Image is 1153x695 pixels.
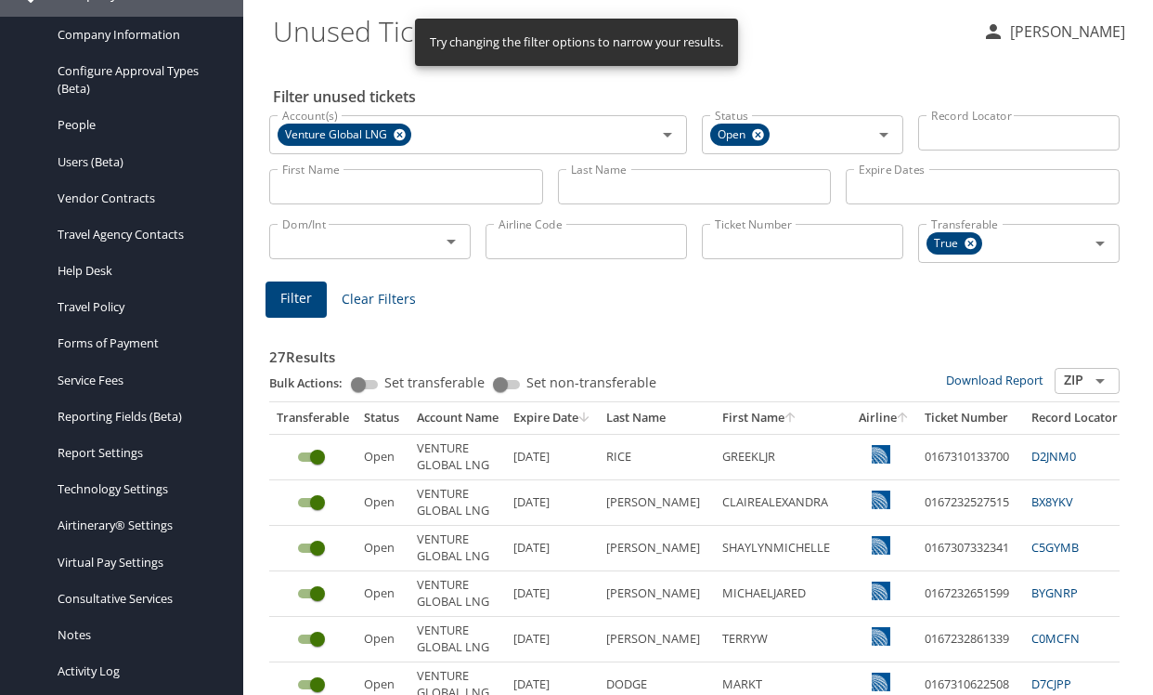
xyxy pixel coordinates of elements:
td: [DATE] [506,617,599,662]
button: Clear Filters [334,282,423,317]
th: Last Name [599,402,715,434]
th: Expire Date [506,402,599,434]
span: Consultative Services [58,590,221,608]
span: Open [710,125,757,145]
span: Virtual Pay Settings [58,554,221,571]
td: RICE [599,434,715,479]
h1: Unused Tickets [273,2,967,59]
h2: Filter unused tickets [273,82,1123,111]
p: [PERSON_NAME] [1004,20,1125,43]
td: SHAYLYNMICHELLE [715,526,851,571]
span: Clear Filters [342,288,416,311]
button: Filter [266,282,327,318]
span: Filter [280,287,312,310]
th: Ticket Number [917,402,1024,434]
td: [PERSON_NAME] [599,480,715,526]
td: 0167232527515 [917,480,1024,526]
td: [DATE] [506,434,599,479]
span: Help Desk [58,262,221,280]
span: Company Information [58,26,221,44]
a: C5GYMB [1031,539,1079,556]
div: Transferable [277,410,349,426]
td: Open [356,526,409,571]
span: Venture Global LNG [278,125,398,145]
div: Try changing the filter options to narrow your results. [430,24,723,60]
td: 0167310133700 [917,434,1024,479]
span: Configure Approval Types (Beta) [58,62,221,98]
span: Forms of Payment [58,334,221,352]
span: Service Fees [58,372,221,389]
div: Venture Global LNG [278,124,411,146]
span: Vendor Contracts [58,190,221,207]
p: Bulk Actions: [269,374,357,391]
img: United Airlines [872,536,890,555]
th: Record Locator [1024,402,1125,434]
img: United Airlines [872,582,890,600]
img: United Airlines [872,627,890,646]
td: Open [356,571,409,617]
button: Open [1087,230,1113,256]
button: sort [784,413,797,425]
td: Open [356,617,409,662]
td: TERRYW [715,617,851,662]
th: First Name [715,402,851,434]
span: Set non-transferable [526,376,656,389]
td: MICHAELJARED [715,571,851,617]
th: Account Name [409,402,506,434]
span: Activity Log [58,662,221,680]
button: Open [871,122,897,148]
button: Open [1087,368,1113,394]
span: Travel Agency Contacts [58,226,221,243]
a: Download Report [946,372,1043,388]
span: Set transferable [384,376,485,389]
a: BX8YKV [1031,493,1073,510]
button: Open [654,122,680,148]
span: Technology Settings [58,480,221,498]
td: 0167232651599 [917,571,1024,617]
img: United Airlines [872,673,890,691]
a: BYGNRP [1031,584,1078,601]
button: sort [897,413,910,425]
td: VENTURE GLOBAL LNG [409,571,506,617]
td: GREEKLJR [715,434,851,479]
button: sort [578,413,591,425]
span: True [926,234,969,254]
th: Status [356,402,409,434]
th: Airline [851,402,917,434]
button: Open [438,229,464,255]
span: Notes [58,626,221,644]
td: [PERSON_NAME] [599,526,715,571]
h3: 27 Results [269,335,1120,368]
button: [PERSON_NAME] [975,15,1133,48]
td: 0167232861339 [917,617,1024,662]
a: C0MCFN [1031,630,1080,647]
td: [DATE] [506,526,599,571]
td: VENTURE GLOBAL LNG [409,617,506,662]
td: CLAIREALEXANDRA [715,480,851,526]
div: Open [710,124,770,146]
td: VENTURE GLOBAL LNG [409,434,506,479]
img: United Airlines [872,445,890,464]
img: 8rwABk7GC6UtGatwAAAABJRU5ErkJggg== [872,491,890,509]
td: Open [356,434,409,479]
td: [PERSON_NAME] [599,617,715,662]
span: People [58,116,221,134]
span: Airtinerary® Settings [58,517,221,534]
td: VENTURE GLOBAL LNG [409,526,506,571]
span: Users (Beta) [58,153,221,171]
td: Open [356,480,409,526]
a: D7CJPP [1031,675,1071,692]
td: [DATE] [506,480,599,526]
a: D2JNM0 [1031,448,1076,465]
td: 0167307332341 [917,526,1024,571]
span: Travel Policy [58,298,221,316]
td: VENTURE GLOBAL LNG [409,480,506,526]
span: Reporting Fields (Beta) [58,408,221,426]
div: True [926,232,982,255]
span: Report Settings [58,444,221,462]
td: [PERSON_NAME] [599,571,715,617]
td: [DATE] [506,571,599,617]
